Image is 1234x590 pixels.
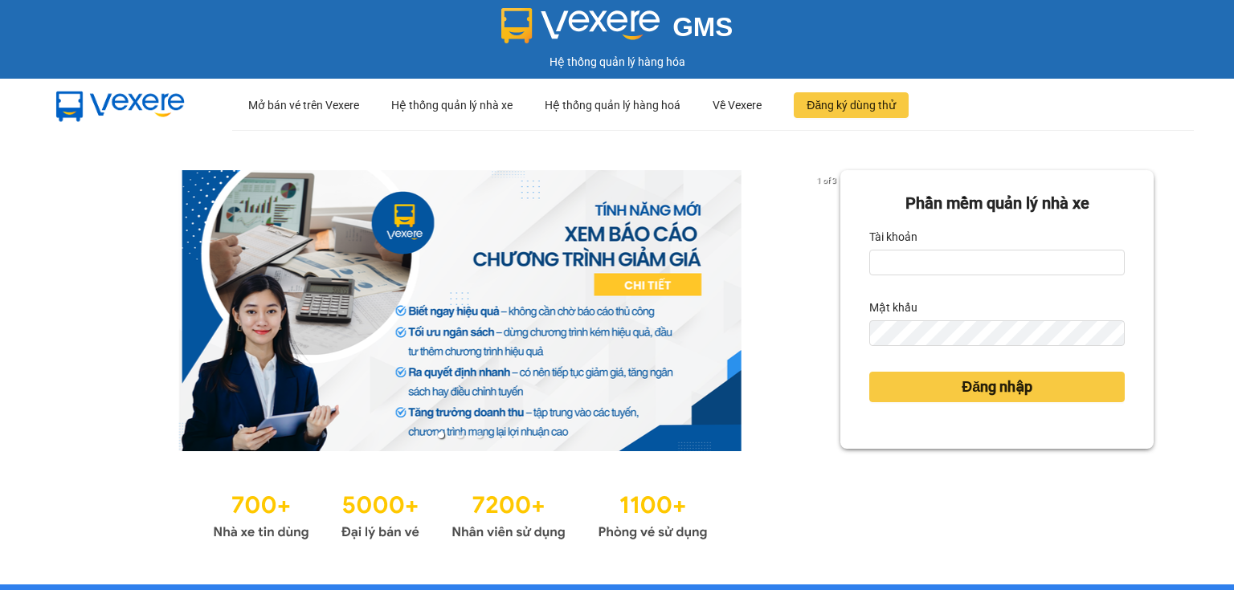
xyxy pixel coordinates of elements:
div: Mở bán vé trên Vexere [248,79,359,131]
p: 1 of 3 [812,170,840,191]
div: Phần mềm quản lý nhà xe [869,191,1125,216]
img: logo 2 [501,8,660,43]
div: Hệ thống quản lý nhà xe [391,79,513,131]
li: slide item 3 [476,432,483,438]
li: slide item 2 [457,432,464,438]
button: Đăng nhập [869,372,1125,402]
div: Hệ thống quản lý hàng hóa [4,53,1230,71]
label: Mật khẩu [869,295,917,320]
div: Hệ thống quản lý hàng hoá [545,79,680,131]
button: Đăng ký dùng thử [794,92,909,118]
li: slide item 1 [438,432,444,438]
span: GMS [672,12,733,42]
span: Đăng ký dùng thử [807,96,896,114]
button: next slide / item [818,170,840,451]
input: Tài khoản [869,250,1125,275]
img: Statistics.png [213,483,708,544]
label: Tài khoản [869,224,917,250]
img: mbUUG5Q.png [40,79,201,132]
span: Đăng nhập [962,376,1032,398]
a: GMS [501,24,733,37]
div: Về Vexere [713,79,762,131]
input: Mật khẩu [869,320,1125,346]
button: previous slide / item [80,170,103,451]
